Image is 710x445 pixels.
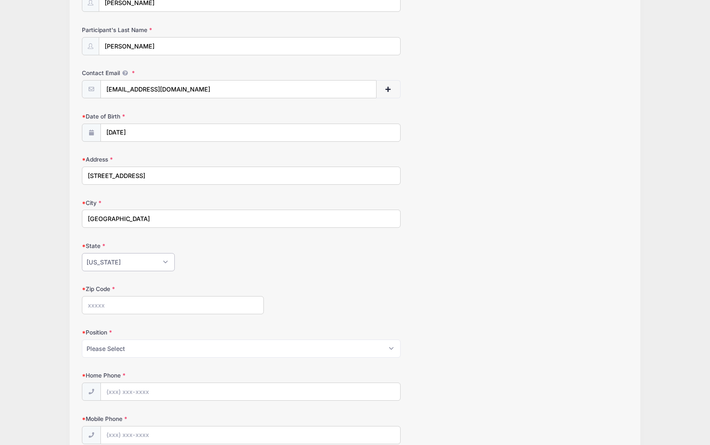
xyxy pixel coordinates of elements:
[82,371,264,380] label: Home Phone
[99,37,400,55] input: Participant's Last Name
[100,124,401,142] input: mm/dd/yyyy
[82,112,264,121] label: Date of Birth
[82,328,264,337] label: Position
[82,296,264,314] input: xxxxx
[82,26,264,34] label: Participant's Last Name
[82,199,264,207] label: City
[100,80,377,98] input: email@email.com
[82,285,264,293] label: Zip Code
[100,426,401,444] input: (xxx) xxx-xxxx
[100,383,401,401] input: (xxx) xxx-xxxx
[82,242,264,250] label: State
[82,69,264,77] label: Contact Email
[82,155,264,164] label: Address
[82,415,264,423] label: Mobile Phone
